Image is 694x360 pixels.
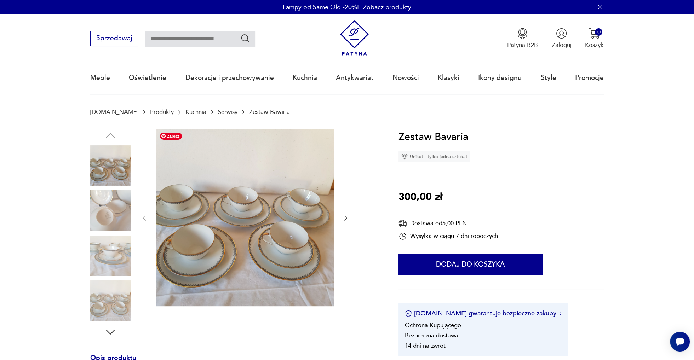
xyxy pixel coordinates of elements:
[398,232,498,240] div: Wysyłka w ciągu 7 dni roboczych
[405,321,461,329] li: Ochrona Kupującego
[478,62,522,94] a: Ikony designu
[552,41,572,49] p: Zaloguj
[517,28,528,39] img: Ikona medalu
[337,20,372,56] img: Patyna - sklep z meblami i dekoracjami vintage
[398,219,407,228] img: Ikona dostawy
[398,254,543,275] button: Dodaj do koszyka
[575,62,604,94] a: Promocje
[507,28,538,49] a: Ikona medaluPatyna B2B
[438,62,459,94] a: Klasyki
[541,62,556,94] a: Style
[240,33,251,43] button: Szukaj
[90,236,131,276] img: Zdjęcie produktu Zestaw Bavaria
[156,129,334,306] img: Zdjęcie produktu Zestaw Bavaria
[585,28,604,49] button: 0Koszyk
[585,41,604,49] p: Koszyk
[398,219,498,228] div: Dostawa od 5,00 PLN
[90,280,131,321] img: Zdjęcie produktu Zestaw Bavaria
[398,189,442,205] p: 300,00 zł
[405,331,458,339] li: Bezpieczna dostawa
[552,28,572,49] button: Zaloguj
[90,31,138,46] button: Sprzedawaj
[556,28,567,39] img: Ikonka użytkownika
[185,62,274,94] a: Dekoracje i przechowywanie
[283,3,359,12] p: Lampy od Same Old -20%!
[401,153,408,160] img: Ikona diamentu
[90,145,131,186] img: Zdjęcie produktu Zestaw Bavaria
[589,28,600,39] img: Ikona koszyka
[90,36,138,42] a: Sprzedawaj
[398,129,468,145] h1: Zestaw Bavaria
[293,62,317,94] a: Kuchnia
[249,109,290,115] p: Zestaw Bavaria
[90,109,138,115] a: [DOMAIN_NAME]
[336,62,373,94] a: Antykwariat
[150,109,174,115] a: Produkty
[670,332,690,352] iframe: Smartsupp widget button
[218,109,237,115] a: Serwisy
[405,310,412,317] img: Ikona certyfikatu
[507,41,538,49] p: Patyna B2B
[405,342,446,350] li: 14 dni na zwrot
[185,109,206,115] a: Kuchnia
[405,309,562,318] button: [DOMAIN_NAME] gwarantuje bezpieczne zakupy
[363,3,411,12] a: Zobacz produkty
[595,28,602,36] div: 0
[560,312,562,315] img: Ikona strzałki w prawo
[160,133,182,140] span: Zapisz
[129,62,166,94] a: Oświetlenie
[90,190,131,231] img: Zdjęcie produktu Zestaw Bavaria
[398,151,470,162] div: Unikat - tylko jedna sztuka!
[392,62,419,94] a: Nowości
[90,62,110,94] a: Meble
[507,28,538,49] button: Patyna B2B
